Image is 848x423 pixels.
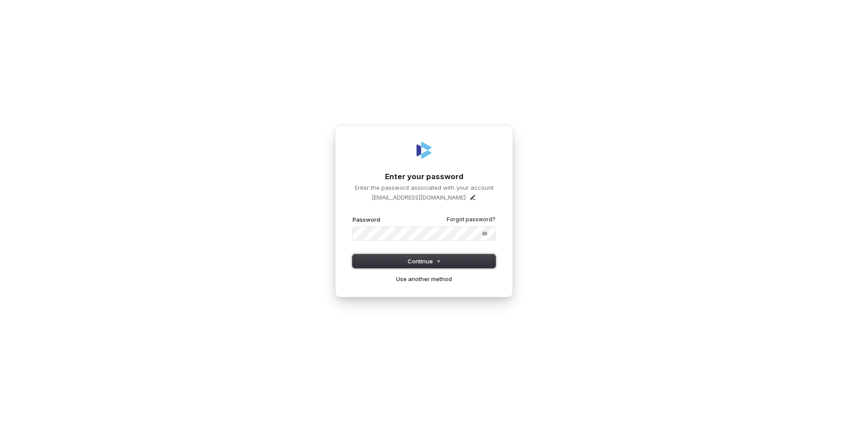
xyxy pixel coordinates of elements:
[447,216,495,223] a: Forgot password?
[353,215,380,223] label: Password
[408,257,441,265] span: Continue
[413,140,435,161] img: Coverbase
[372,193,466,201] p: [EMAIL_ADDRESS][DOMAIN_NAME]
[396,275,452,283] a: Use another method
[353,255,495,268] button: Continue
[469,194,476,201] button: Edit
[353,184,495,192] p: Enter the password associated with your account
[476,228,494,239] button: Show password
[353,172,495,182] h1: Enter your password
